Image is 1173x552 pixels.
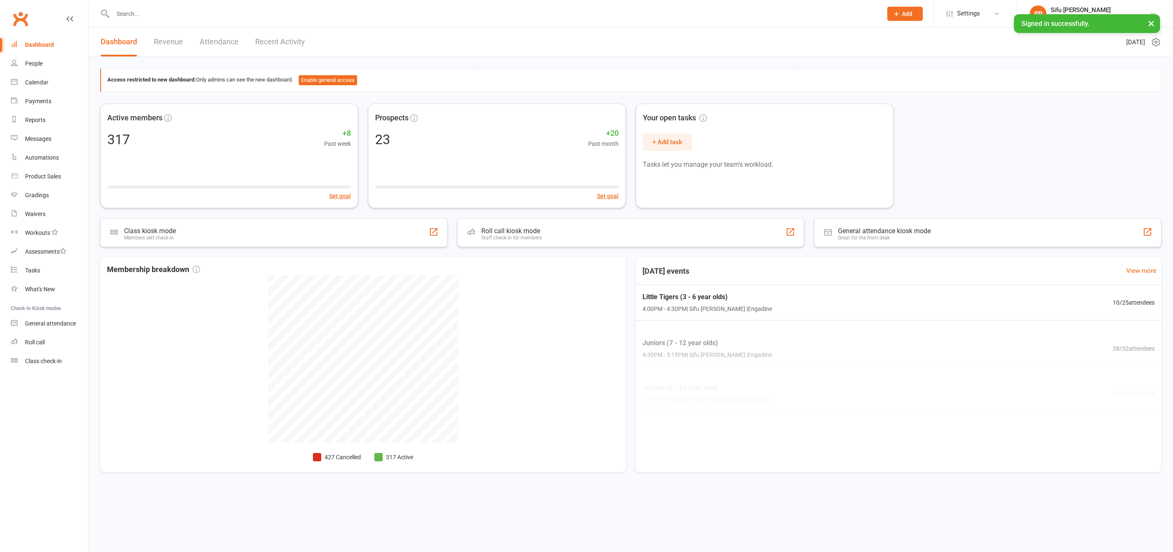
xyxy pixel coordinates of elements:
[957,4,980,23] span: Settings
[11,333,88,352] a: Roll call
[25,358,62,364] div: Class check-in
[25,339,45,346] div: Roll call
[25,98,51,104] div: Payments
[25,135,51,142] div: Messages
[11,130,88,148] a: Messages
[107,76,196,83] strong: Access restricted to new dashboard:
[11,352,88,371] a: Class kiosk mode
[838,235,931,241] div: Great for the front desk
[643,112,707,124] span: Your open tasks
[11,167,88,186] a: Product Sales
[1144,14,1159,32] button: ×
[642,338,772,348] span: Juniors (7 - 12 year olds)
[313,453,361,462] li: 427 Cancelled
[11,54,88,73] a: People
[11,36,88,54] a: Dashboard
[642,395,772,404] span: 5:15PM - 6:00PM | Sifu [PERSON_NAME] | Engadine
[11,205,88,224] a: Waivers
[110,8,876,20] input: Search...
[25,211,46,217] div: Waivers
[107,264,200,276] span: Membership breakdown
[25,173,61,180] div: Product Sales
[324,127,351,140] span: +8
[25,41,54,48] div: Dashboard
[200,28,239,56] a: Attendance
[25,154,59,161] div: Automations
[1051,14,1150,21] div: Head Academy Kung Fu South Pty Ltd
[643,159,886,170] p: Tasks let you manage your team's workload.
[11,73,88,92] a: Calendar
[25,320,76,327] div: General attendance
[375,112,409,124] span: Prospects
[11,148,88,167] a: Automations
[25,267,40,274] div: Tasks
[375,133,390,146] div: 23
[25,79,48,86] div: Calendar
[481,235,542,241] div: Staff check-in for members
[643,133,692,151] button: + Add task
[1113,344,1155,353] span: 28 / 32 attendees
[25,248,66,255] div: Assessments
[124,227,176,235] div: Class kiosk mode
[588,139,619,148] span: Past month
[1113,298,1155,307] span: 10 / 25 attendees
[107,75,1155,85] div: Only admins can see the new dashboard.
[11,92,88,111] a: Payments
[1126,266,1156,276] a: View more
[838,227,931,235] div: General attendance kiosk mode
[1030,5,1046,22] div: SP
[642,292,772,303] span: Little Tigers (3 - 6 year olds)
[329,191,351,201] button: Set goal
[11,111,88,130] a: Reports
[1021,20,1089,28] span: Signed in successfully.
[1113,389,1155,398] span: 25 / 26 attendees
[324,139,351,148] span: Past week
[642,350,772,359] span: 4:30PM - 5:15PM | Sifu [PERSON_NAME] | Engadine
[887,7,923,21] button: Add
[25,229,50,236] div: Workouts
[124,235,176,241] div: Members self check-in
[25,117,46,123] div: Reports
[588,127,619,140] span: +20
[107,112,162,124] span: Active members
[636,264,696,279] h3: [DATE] events
[299,75,357,85] button: Enable general access
[25,192,49,198] div: Gradings
[25,286,55,293] div: What's New
[10,8,31,29] a: Clubworx
[597,191,619,201] button: Set goal
[11,224,88,242] a: Workouts
[11,280,88,299] a: What's New
[25,60,43,67] div: People
[11,186,88,205] a: Gradings
[154,28,183,56] a: Revenue
[101,28,137,56] a: Dashboard
[107,133,130,146] div: 317
[255,28,305,56] a: Recent Activity
[902,10,912,17] span: Add
[481,227,542,235] div: Roll call kiosk mode
[374,453,413,462] li: 317 Active
[642,382,772,393] span: Juniors (7 - 12 year olds)
[11,261,88,280] a: Tasks
[642,304,772,313] span: 4:00PM - 4:30PM | Sifu [PERSON_NAME] | Engadine
[11,242,88,261] a: Assessments
[1126,37,1145,47] span: [DATE]
[11,314,88,333] a: General attendance kiosk mode
[1051,6,1150,14] div: Sifu [PERSON_NAME]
